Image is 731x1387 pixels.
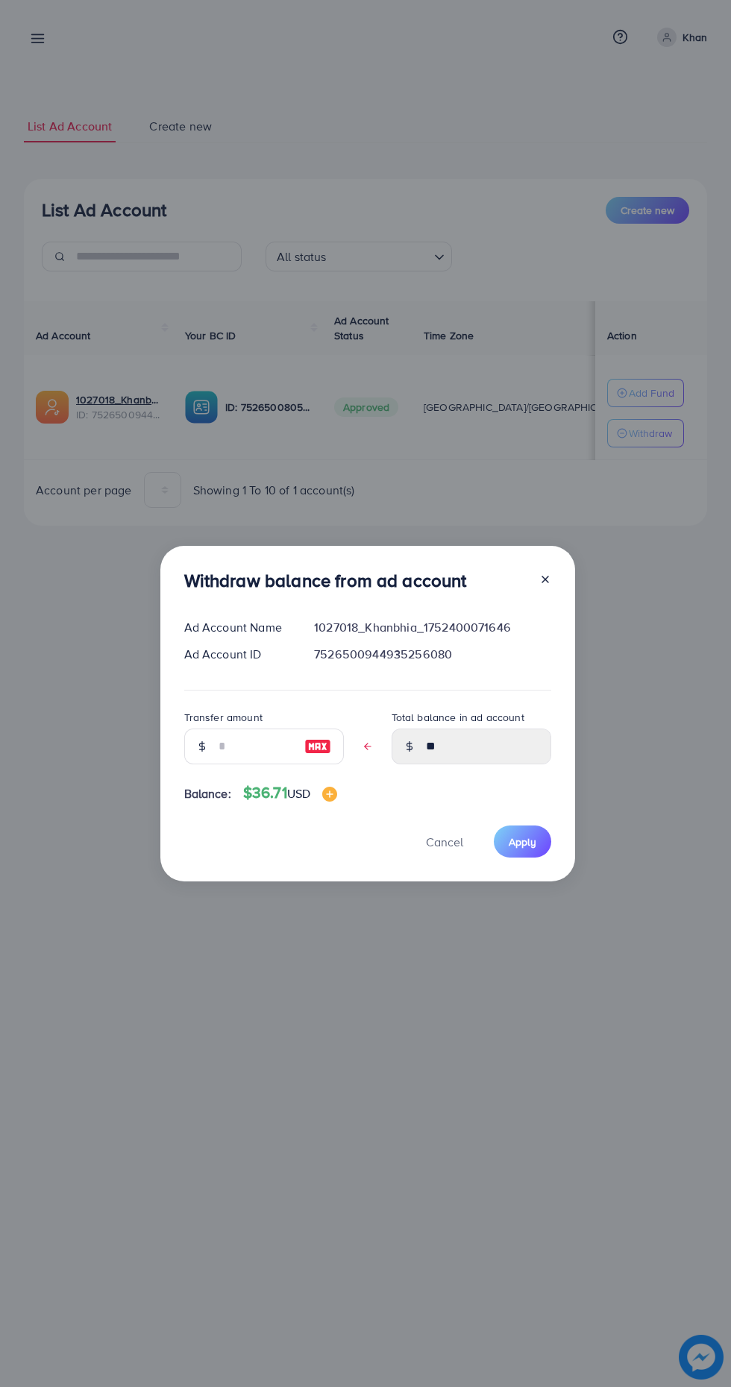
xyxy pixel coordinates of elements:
[172,619,303,636] div: Ad Account Name
[426,834,463,850] span: Cancel
[243,784,337,802] h4: $36.71
[172,646,303,663] div: Ad Account ID
[509,834,536,849] span: Apply
[184,570,467,591] h3: Withdraw balance from ad account
[494,825,551,858] button: Apply
[407,825,482,858] button: Cancel
[287,785,310,802] span: USD
[322,787,337,802] img: image
[184,785,231,802] span: Balance:
[302,619,562,636] div: 1027018_Khanbhia_1752400071646
[304,737,331,755] img: image
[302,646,562,663] div: 7526500944935256080
[184,710,263,725] label: Transfer amount
[392,710,524,725] label: Total balance in ad account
